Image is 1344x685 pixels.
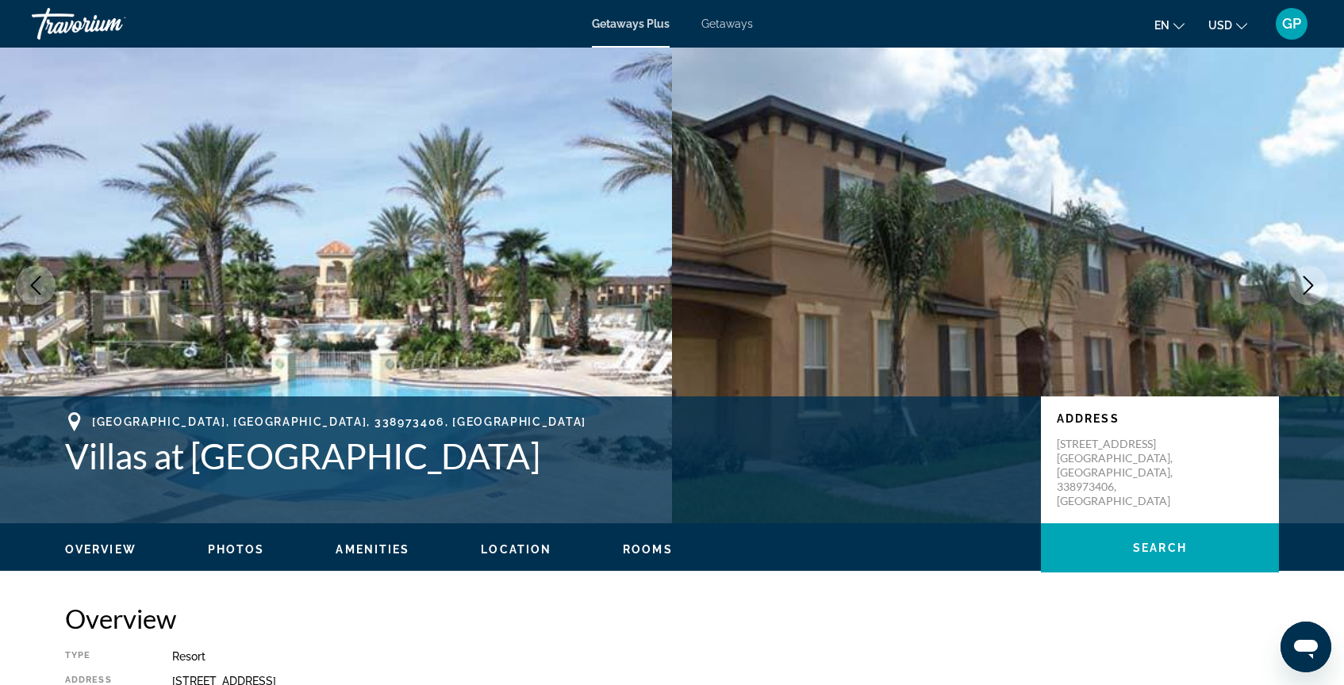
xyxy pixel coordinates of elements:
[701,17,753,30] a: Getaways
[172,650,1279,663] div: Resort
[1288,266,1328,305] button: Next image
[592,17,670,30] a: Getaways Plus
[336,543,409,556] span: Amenities
[16,266,56,305] button: Previous image
[336,542,409,557] button: Amenities
[65,542,136,557] button: Overview
[1281,622,1331,672] iframe: Button to launch messaging window
[65,650,132,663] div: Type
[1271,7,1312,40] button: User Menu
[481,542,551,557] button: Location
[208,542,265,557] button: Photos
[623,542,673,557] button: Rooms
[481,543,551,556] span: Location
[623,543,673,556] span: Rooms
[32,3,190,44] a: Travorium
[1154,13,1185,36] button: Change language
[208,543,265,556] span: Photos
[1057,412,1263,425] p: Address
[1133,541,1187,554] span: Search
[1057,437,1184,508] p: [STREET_ADDRESS] [GEOGRAPHIC_DATA], [GEOGRAPHIC_DATA], 338973406, [GEOGRAPHIC_DATA]
[1208,13,1247,36] button: Change currency
[1208,19,1232,32] span: USD
[65,435,1025,476] h1: Villas at [GEOGRAPHIC_DATA]
[65,543,136,556] span: Overview
[65,603,1279,634] h2: Overview
[1041,523,1279,572] button: Search
[1154,19,1169,32] span: en
[1282,16,1301,32] span: GP
[92,415,586,428] span: [GEOGRAPHIC_DATA], [GEOGRAPHIC_DATA], 338973406, [GEOGRAPHIC_DATA]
